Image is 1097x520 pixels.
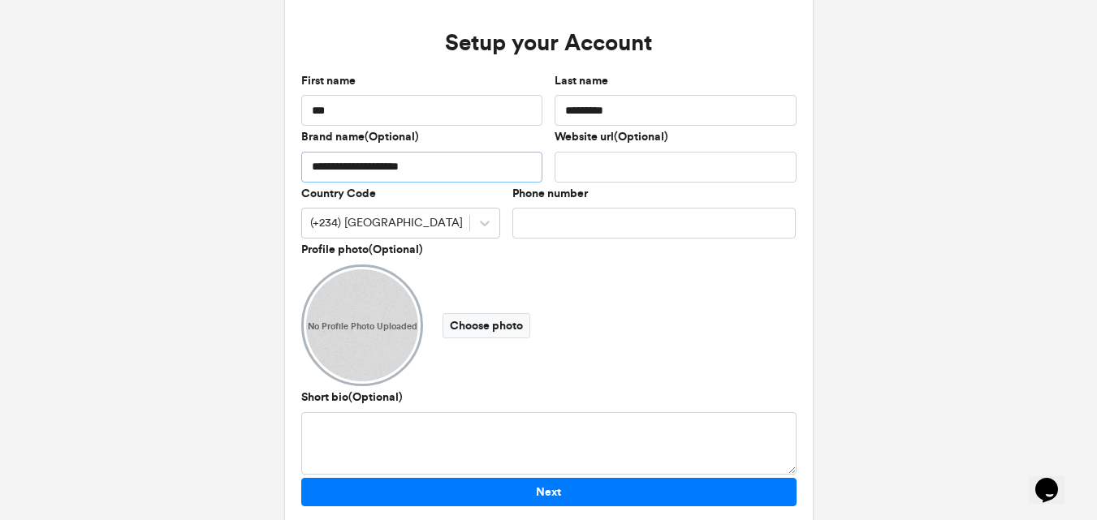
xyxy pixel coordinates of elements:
label: Country Code [301,186,376,202]
iframe: chat widget [1029,455,1081,504]
span: No Profile Photo Uploaded [308,320,417,333]
div: (+234) [GEOGRAPHIC_DATA] [310,216,463,232]
img: User profile DP [301,264,423,386]
button: Next [301,478,797,506]
label: Last name [555,73,608,89]
label: Website url(Optional) [555,129,668,145]
label: Short bio(Optional) [301,389,403,406]
h3: Setup your Account [301,13,797,73]
label: Profile photo(Optional) [301,242,423,258]
label: Brand name(Optional) [301,129,419,145]
label: Choose photo [443,313,530,338]
label: First name [301,73,356,89]
label: Phone number [512,186,588,202]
